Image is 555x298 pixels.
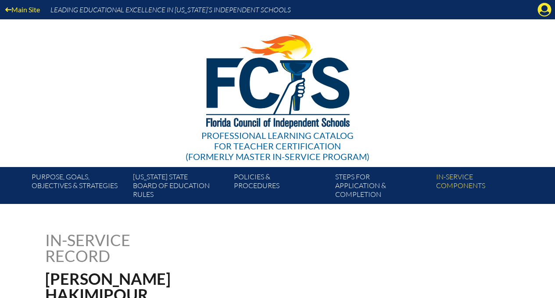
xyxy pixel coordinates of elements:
[187,19,368,139] img: FCISlogo221.eps
[182,18,373,164] a: Professional Learning Catalog for Teacher Certification(formerly Master In-service Program)
[45,232,222,264] h1: In-service record
[332,171,433,204] a: Steps forapplication & completion
[129,171,230,204] a: [US_STATE] StateBoard of Education rules
[230,171,331,204] a: Policies &Procedures
[214,141,341,151] span: for Teacher Certification
[186,130,369,162] div: Professional Learning Catalog (formerly Master In-service Program)
[2,4,43,15] a: Main Site
[433,171,534,204] a: In-servicecomponents
[537,3,551,17] svg: Manage account
[28,171,129,204] a: Purpose, goals,objectives & strategies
